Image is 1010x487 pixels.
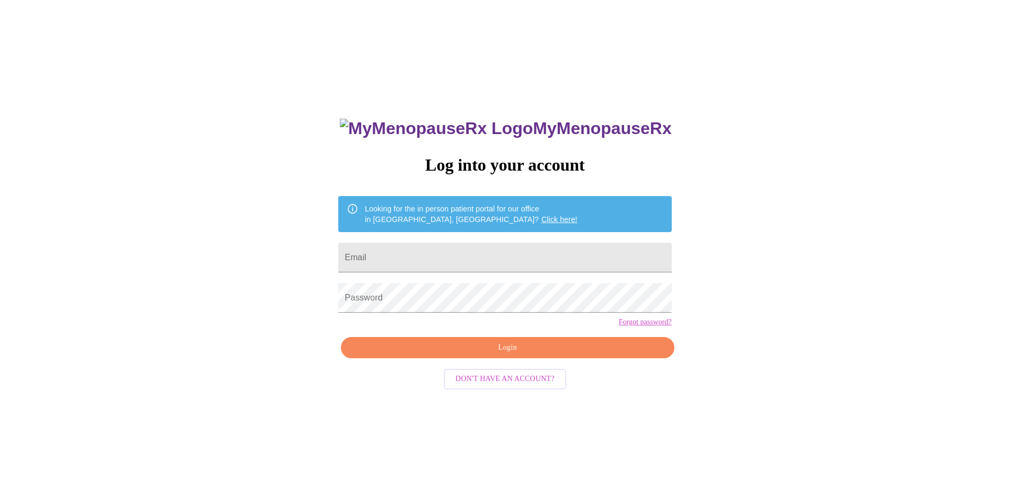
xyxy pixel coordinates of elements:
[340,119,672,138] h3: MyMenopauseRx
[455,373,555,386] span: Don't have an account?
[541,215,577,224] a: Click here!
[353,341,662,355] span: Login
[341,337,674,359] button: Login
[365,199,577,229] div: Looking for the in person patient portal for our office in [GEOGRAPHIC_DATA], [GEOGRAPHIC_DATA]?
[444,369,566,389] button: Don't have an account?
[441,374,569,383] a: Don't have an account?
[338,155,671,175] h3: Log into your account
[340,119,533,138] img: MyMenopauseRx Logo
[619,318,672,326] a: Forgot password?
